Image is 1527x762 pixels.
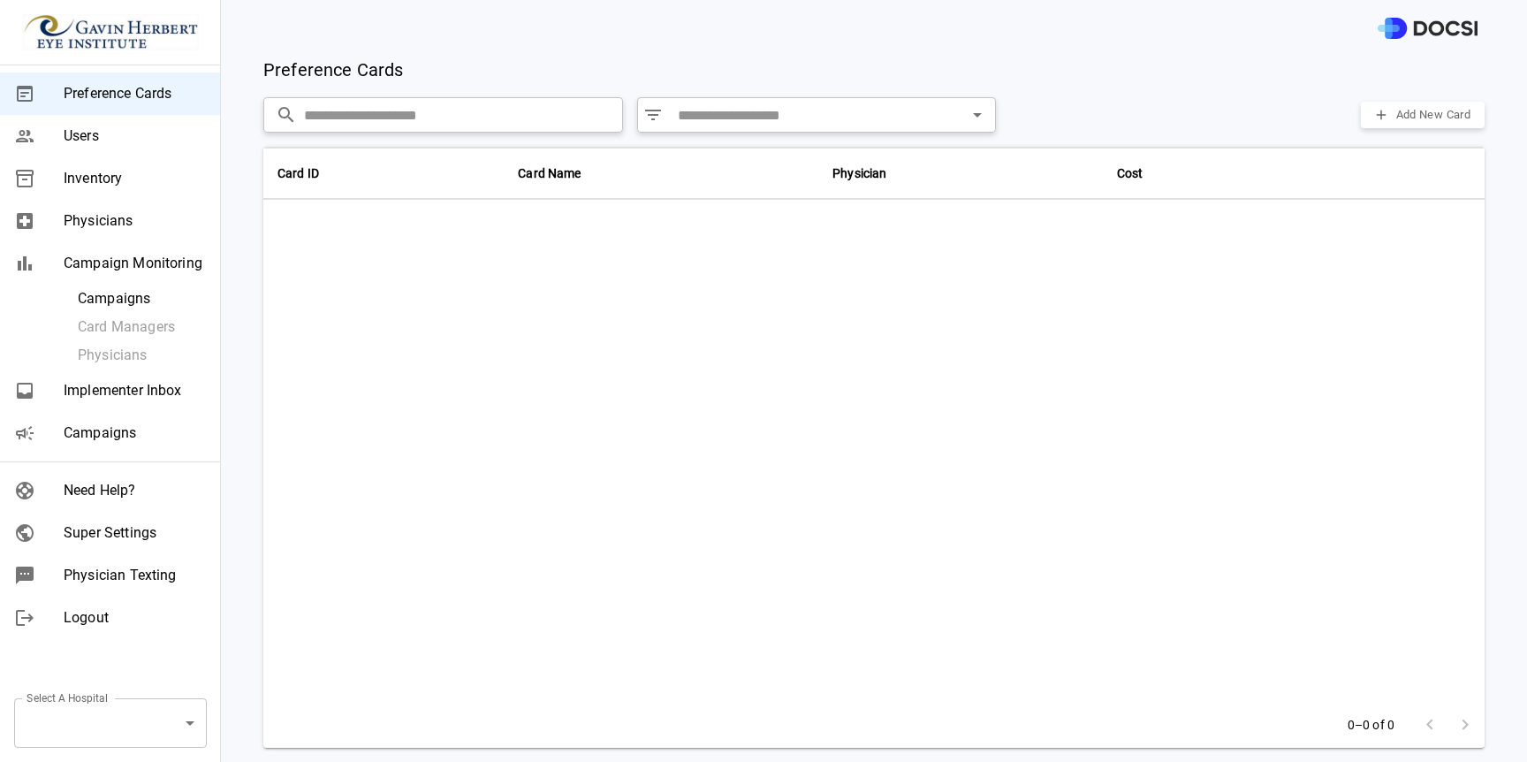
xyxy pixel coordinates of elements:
[1348,716,1394,734] p: 0–0 of 0
[263,57,403,83] p: Preference Cards
[1361,102,1485,129] button: Add New Card
[64,126,206,147] span: Users
[818,147,1102,200] th: Physician
[78,288,206,309] span: Campaigns
[1103,147,1290,200] th: Cost
[263,147,504,200] th: Card ID
[64,380,206,401] span: Implementer Inbox
[64,210,206,232] span: Physicians
[64,607,206,629] span: Logout
[64,565,206,586] span: Physician Texting
[1378,18,1478,40] img: DOCSI Logo
[64,253,206,274] span: Campaign Monitoring
[64,168,206,189] span: Inventory
[22,14,199,50] img: Site Logo
[64,522,206,544] span: Super Settings
[64,83,206,104] span: Preference Cards
[965,103,990,127] button: Open
[27,690,108,705] label: Select A Hospital
[64,480,206,501] span: Need Help?
[504,147,818,200] th: Card Name
[64,423,206,444] span: Campaigns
